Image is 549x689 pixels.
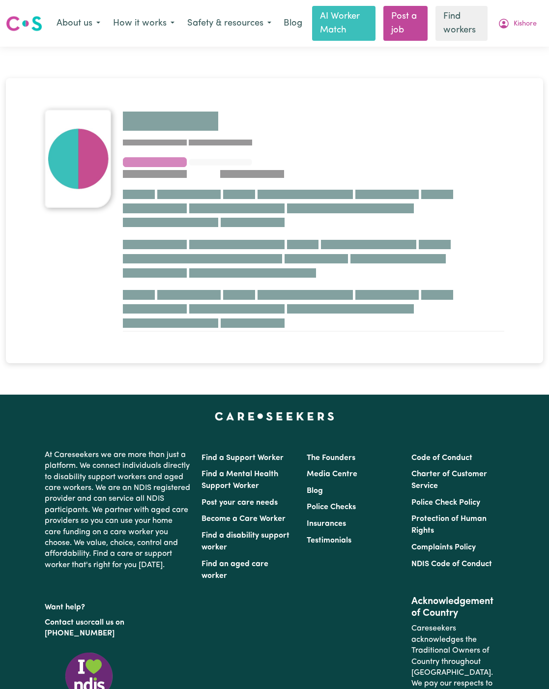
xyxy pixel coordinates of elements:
[411,515,487,535] a: Protection of Human Rights
[411,470,487,490] a: Charter of Customer Service
[6,15,42,32] img: Careseekers logo
[202,532,289,551] a: Find a disability support worker
[6,12,42,35] a: Careseekers logo
[278,13,308,34] a: Blog
[202,470,278,490] a: Find a Mental Health Support Worker
[45,446,190,574] p: At Careseekers we are more than just a platform. We connect individuals directly to disability su...
[307,487,323,495] a: Blog
[215,412,334,420] a: Careseekers home page
[411,560,492,568] a: NDIS Code of Conduct
[435,6,488,41] a: Find workers
[411,544,476,551] a: Complaints Policy
[307,537,351,545] a: Testimonials
[45,619,124,637] a: call us on [PHONE_NUMBER]
[312,6,376,41] a: AI Worker Match
[202,560,268,580] a: Find an aged care worker
[50,13,107,34] button: About us
[202,454,284,462] a: Find a Support Worker
[411,499,480,507] a: Police Check Policy
[411,454,472,462] a: Code of Conduct
[181,13,278,34] button: Safety & resources
[45,619,84,627] a: Contact us
[202,515,286,523] a: Become a Care Worker
[411,596,504,619] h2: Acknowledgement of Country
[107,13,181,34] button: How it works
[307,520,346,528] a: Insurances
[514,19,537,29] span: Kishore
[307,503,356,511] a: Police Checks
[307,470,357,478] a: Media Centre
[307,454,355,462] a: The Founders
[491,13,543,34] button: My Account
[202,499,278,507] a: Post your care needs
[45,598,190,613] p: Want help?
[45,613,190,643] p: or
[383,6,428,41] a: Post a job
